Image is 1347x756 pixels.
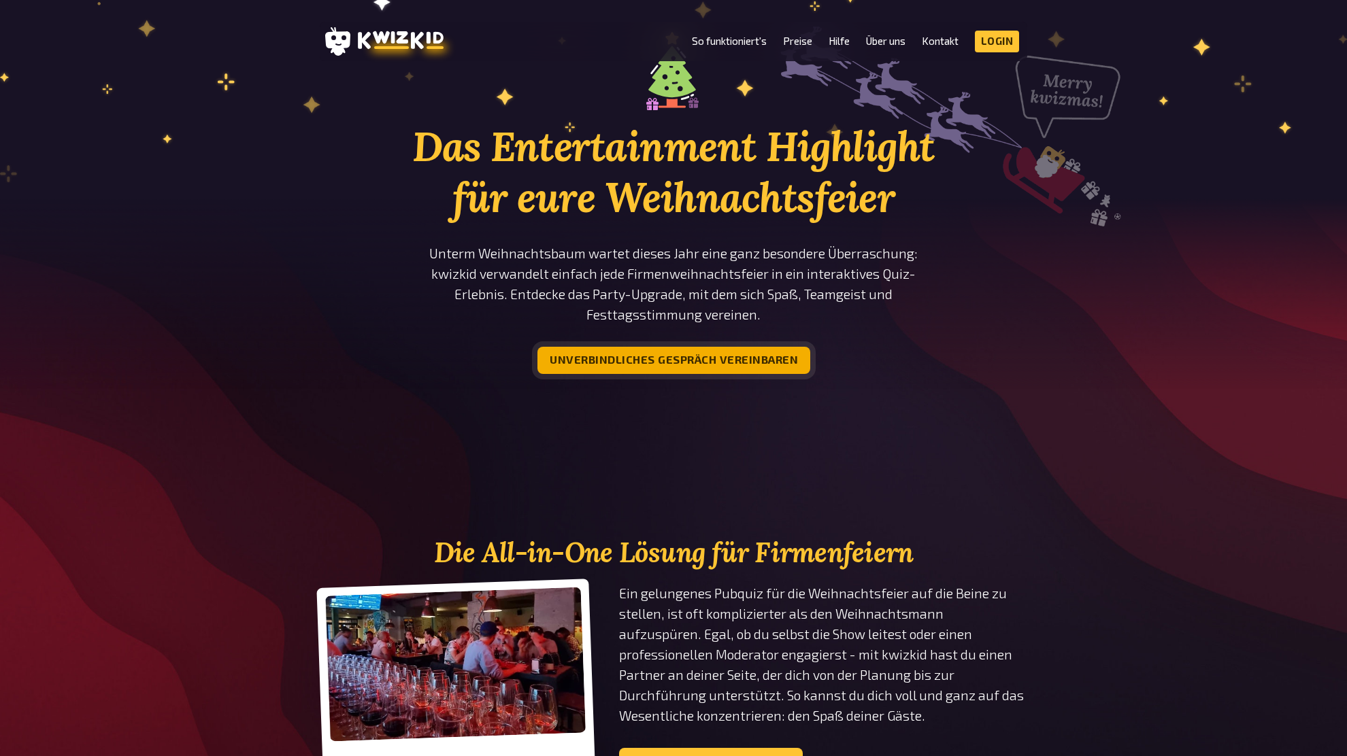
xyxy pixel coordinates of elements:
[783,35,812,47] a: Preise
[975,31,1020,52] a: Login
[408,121,939,223] h1: Das Entertainment Highlight für eure Weihnachtsfeier
[922,35,959,47] a: Kontakt
[320,537,1027,568] h2: Die All-in-One Lösung für Firmenfeiern
[829,35,850,47] a: Hilfe
[619,583,1027,726] p: Ein gelungenes Pubquiz für die Weihnachtsfeier auf die Beine zu stellen, ist oft komplizierter al...
[408,243,939,325] p: Unterm Weihnachtsbaum wartet dieses Jahr eine ganz besondere Überraschung: kwizkid verwandelt ein...
[537,347,810,374] button: Unverbindliches Gespräch vereinbaren
[692,35,767,47] a: So funktioniert's
[866,35,905,47] a: Über uns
